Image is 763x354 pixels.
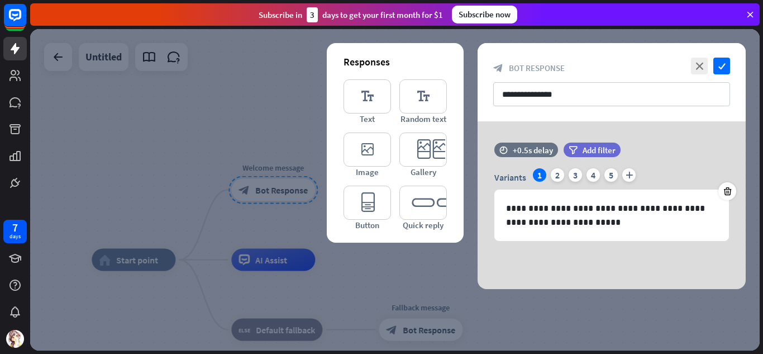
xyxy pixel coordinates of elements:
div: 5 [604,168,618,182]
i: time [499,146,508,154]
button: Open LiveChat chat widget [9,4,42,38]
i: plus [622,168,636,182]
div: 4 [586,168,600,182]
div: 7 [12,223,18,233]
i: block_bot_response [493,63,503,73]
div: Subscribe now [452,6,517,23]
div: 3 [307,7,318,22]
i: filter [569,146,578,154]
span: Add filter [583,145,616,155]
a: 7 days [3,220,27,243]
div: 1 [533,168,546,182]
div: Subscribe in days to get your first month for $1 [259,7,443,22]
span: Bot Response [509,63,565,73]
i: close [691,58,708,74]
span: Variants [494,172,526,183]
div: days [9,233,21,240]
div: 2 [551,168,564,182]
div: 3 [569,168,582,182]
div: +0.5s delay [513,145,553,155]
i: check [713,58,730,74]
